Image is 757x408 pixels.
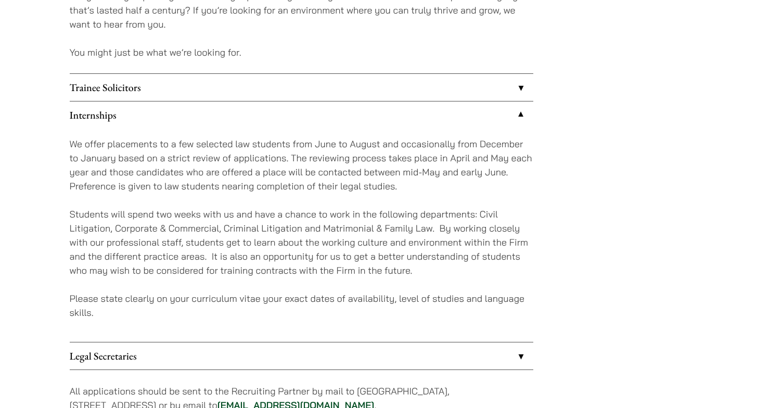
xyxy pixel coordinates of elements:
a: Trainee Solicitors [70,74,533,101]
a: Internships [70,101,533,129]
p: Please state clearly on your curriculum vitae your exact dates of availability, level of studies ... [70,291,533,320]
p: We offer placements to a few selected law students from June to August and occasionally from Dece... [70,137,533,193]
div: Internships [70,129,533,342]
a: Legal Secretaries [70,342,533,369]
p: You might just be what we’re looking for. [70,45,533,59]
p: Students will spend two weeks with us and have a chance to work in the following departments: Civ... [70,207,533,277]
